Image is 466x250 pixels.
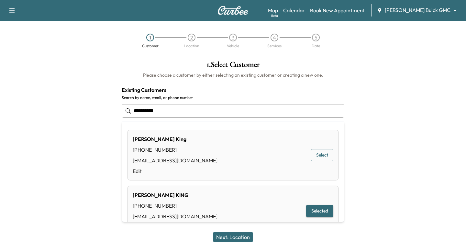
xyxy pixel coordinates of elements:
[122,95,344,100] label: Search by name, email, or phone number
[213,232,253,242] button: Next: Location
[311,149,333,161] button: Select
[146,34,154,41] div: 1
[306,205,333,217] button: Selected
[312,34,320,41] div: 5
[142,44,159,48] div: Customer
[271,13,278,18] div: Beta
[268,6,278,14] a: MapBeta
[227,44,239,48] div: Vehicle
[283,6,305,14] a: Calendar
[188,34,195,41] div: 2
[133,157,217,164] div: [EMAIL_ADDRESS][DOMAIN_NAME]
[310,6,365,14] a: Book New Appointment
[229,34,237,41] div: 3
[133,212,217,220] div: [EMAIL_ADDRESS][DOMAIN_NAME]
[184,44,199,48] div: Location
[133,146,217,154] div: [PHONE_NUMBER]
[122,72,344,78] h6: Please choose a customer by either selecting an existing customer or creating a new one.
[133,191,217,199] div: [PERSON_NAME] KING
[133,202,217,210] div: [PHONE_NUMBER]
[385,6,450,14] span: [PERSON_NAME] Buick GMC
[312,44,320,48] div: Date
[133,135,217,143] div: [PERSON_NAME] King
[217,6,249,15] img: Curbee Logo
[122,61,344,72] h1: 1 . Select Customer
[271,34,278,41] div: 4
[133,167,217,175] a: Edit
[267,44,282,48] div: Services
[122,86,344,94] h4: Existing Customers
